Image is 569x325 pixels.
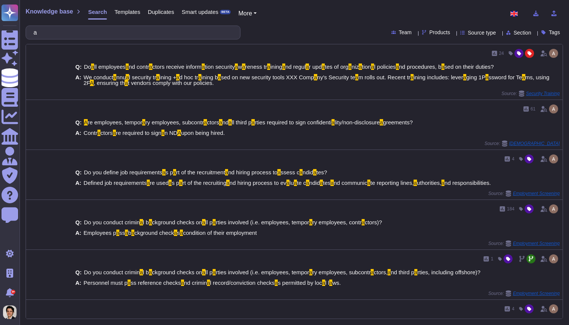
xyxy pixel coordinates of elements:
span: ging 1P [466,74,485,80]
mark: a [282,63,285,70]
mark: a [277,169,280,175]
mark: a [367,180,370,186]
span: ll p [205,269,213,275]
mark: a [371,269,374,275]
mark: a [97,130,100,136]
mark: a [371,63,374,70]
mark: a [125,80,128,86]
span: Source: [488,190,560,197]
span: l b [143,219,149,225]
span: re used [150,180,169,186]
mark: a [322,280,325,286]
img: user [549,304,558,313]
span: ctors)? [365,219,382,225]
mark: a [355,74,358,80]
mark: a [332,119,335,125]
span: upon being hired. [181,130,225,136]
mark: a [161,130,164,136]
img: user [549,204,558,213]
span: t vendors comply with our policies. [128,80,214,86]
b: Q: [75,64,82,70]
mark: a [275,280,278,286]
span: Tags [549,30,560,35]
mark: a [169,180,172,186]
span: ctors [100,130,113,136]
span: tes [323,180,330,186]
span: Source: [488,240,560,246]
mark: a [359,63,362,70]
mark: a [414,180,417,186]
span: m rolls out. Recent tr [358,74,410,80]
span: rties involved (i.e. employees, tempor [216,269,309,275]
span: ctors [207,119,219,125]
mark: a [149,63,152,70]
span: s p [166,169,173,175]
span: te c [297,180,306,186]
mark: a [204,119,207,125]
span: ckground check [134,230,174,236]
mark: a [147,180,150,186]
span: Smart updates [182,9,219,15]
b: A: [75,280,81,286]
span: b [128,230,131,236]
span: ining [270,63,282,70]
span: nd third p [391,269,414,275]
b: Q: [75,169,82,175]
span: tes? [316,169,327,175]
mark: a [329,280,332,286]
span: ctors, [374,269,388,275]
b: A: [75,180,81,186]
img: user [549,254,558,263]
span: sed on new security tools XXX Comp [221,74,314,80]
mark: a [411,74,414,80]
mark: a [309,219,312,225]
span: Contr [84,130,97,136]
mark: a [235,63,238,70]
span: s [177,230,180,236]
mark: a [306,180,309,186]
span: nd hiring process to ev [230,180,286,186]
span: Employment Screening [513,191,560,196]
span: ss reference checks [131,280,181,286]
span: Security Training [526,91,560,96]
img: en [510,11,518,17]
mark: a [441,63,444,70]
mark: a [181,280,184,286]
span: re required to sign [116,130,161,136]
span: ms, using 2F [84,74,549,86]
img: user [549,49,558,58]
mark: a [414,269,417,275]
mark: a [174,230,177,236]
span: ssess c [281,169,300,175]
mark: a [314,74,317,80]
span: Employees p [84,230,116,236]
mark: a [125,230,128,236]
span: nd contr [129,63,149,70]
span: r upd [309,63,322,70]
mark: a [180,230,183,236]
span: Do you conduct crimin [84,269,140,275]
span: 4 [512,307,514,311]
mark: a [330,180,333,186]
span: ry employees, subcontr [145,119,204,125]
span: lu [289,180,294,186]
mark: a [207,280,210,286]
mark: a [116,230,119,236]
span: ckground checks on [152,219,202,225]
mark: a [322,63,325,70]
mark: a [306,63,309,70]
span: [DEMOGRAPHIC_DATA] [509,141,560,146]
b: Q: [75,269,82,275]
mark: a [202,63,205,70]
span: ining includes: lever [414,74,463,80]
span: Do you define job requirements [84,169,162,175]
mark: a [156,74,159,80]
mark: a [149,269,152,275]
mark: a [162,169,165,175]
mark: a [267,63,270,70]
mark: a [300,169,303,175]
img: user [3,305,17,319]
span: rt of the recruiting [183,180,227,186]
span: l security tr [129,74,157,80]
span: tion security [205,63,235,70]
